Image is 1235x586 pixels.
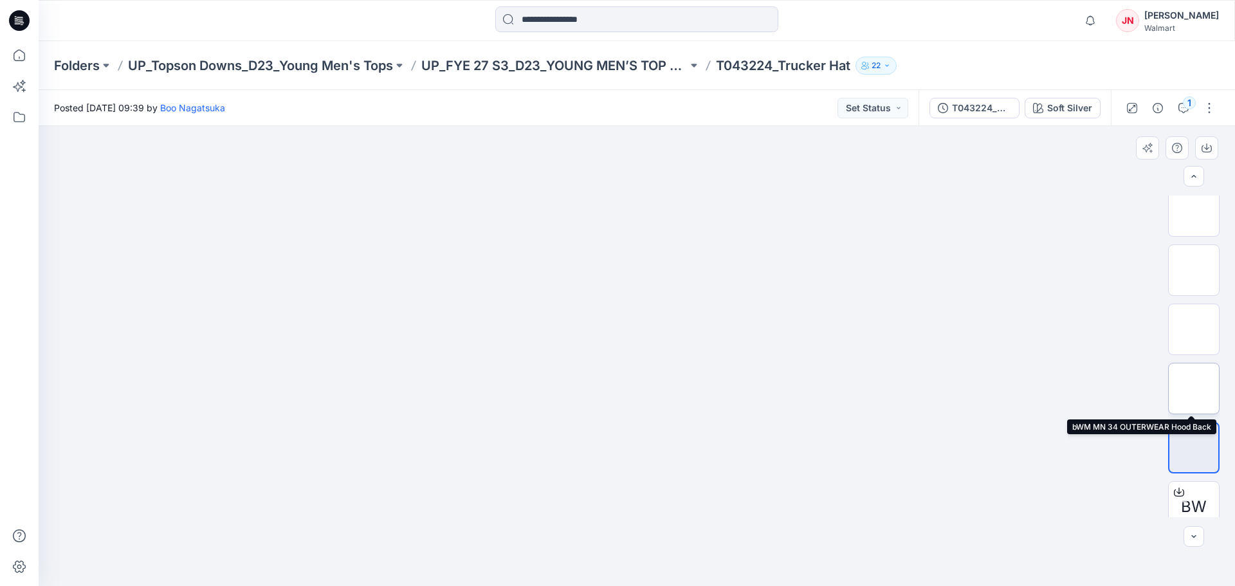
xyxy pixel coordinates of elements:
button: 22 [855,57,897,75]
button: 1 [1173,98,1194,118]
div: [PERSON_NAME] [1144,8,1219,23]
div: T043224_ADM SC_Trucker Hat [952,101,1011,115]
a: UP_FYE 27 S3_D23_YOUNG MEN’S TOP TOPSON DOWNS [421,57,688,75]
p: T043224_Trucker Hat [716,57,850,75]
span: Posted [DATE] 09:39 by [54,101,225,114]
div: JN [1116,9,1139,32]
a: Boo Nagatsuka [160,102,225,113]
a: Folders [54,57,100,75]
div: Soft Silver [1047,101,1092,115]
span: BW [1181,495,1207,518]
button: Details [1148,98,1168,118]
p: 22 [872,59,881,73]
div: Walmart [1144,23,1219,33]
button: Soft Silver [1025,98,1101,118]
a: UP_Topson Downs_D23_Young Men's Tops [128,57,393,75]
div: 1 [1183,96,1196,109]
button: T043224_ADM SC_Trucker Hat [929,98,1020,118]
